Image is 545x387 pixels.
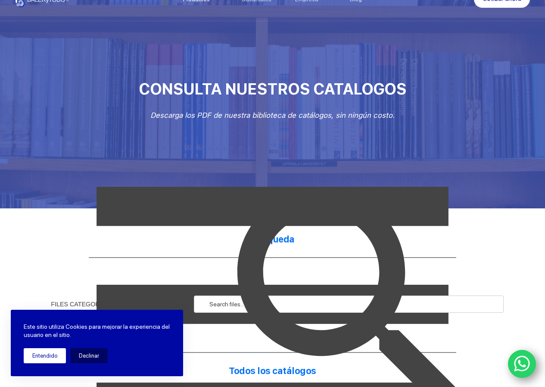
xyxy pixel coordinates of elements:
div: FILES CATEGORY [51,301,104,307]
input: Search files... [194,296,503,313]
button: Declinar [70,348,108,363]
button: Entendido [24,348,66,363]
a: WhatsApp [508,350,536,378]
p: Este sitio utiliza Cookies para mejorar la experiencia del usuario en el sitio. [24,323,170,340]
